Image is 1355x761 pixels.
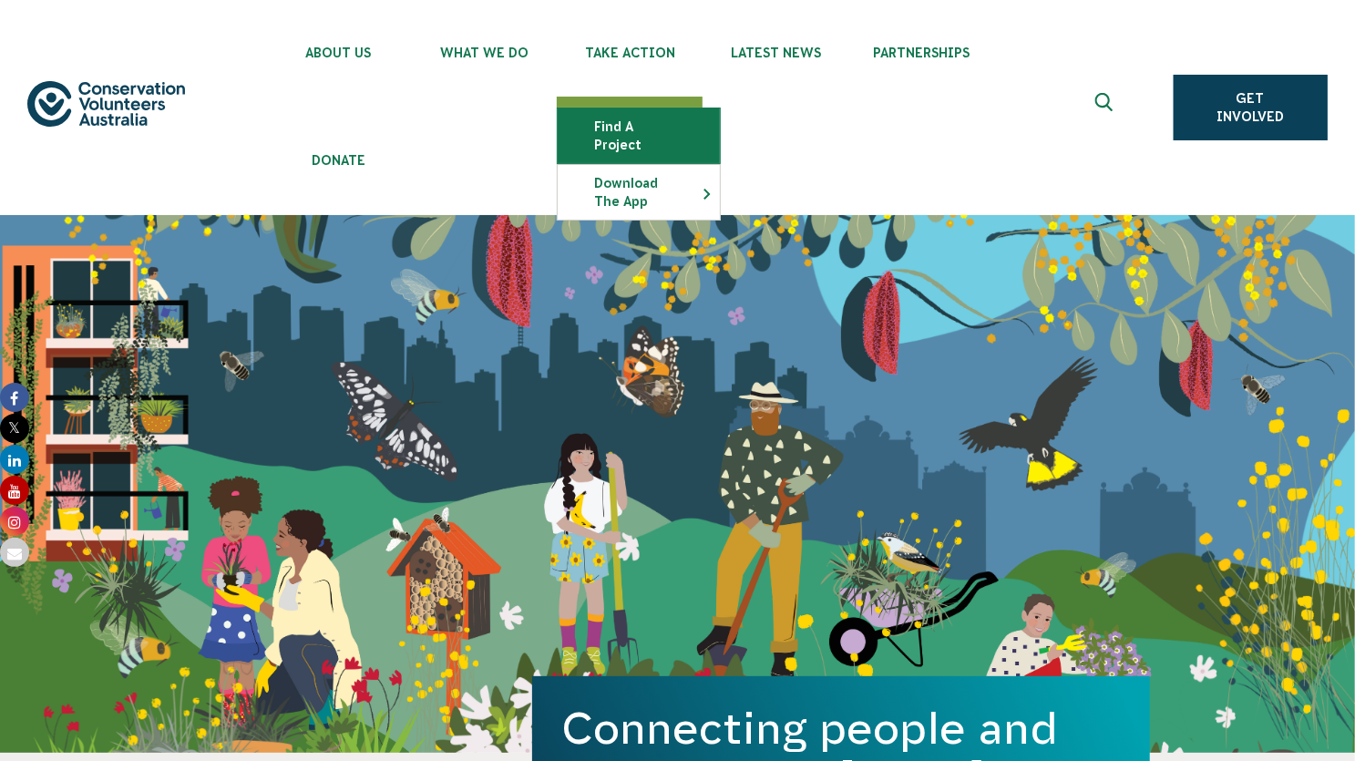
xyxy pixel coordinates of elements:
span: Partnerships [848,46,994,60]
li: Download the app [557,164,721,221]
a: Find a project [558,108,720,163]
span: Donate [265,153,411,168]
span: What We Do [411,46,557,60]
img: logo.svg [27,81,185,128]
span: Take Action [557,46,703,60]
a: Get Involved [1174,75,1328,140]
button: Expand search box Close search box [1084,86,1128,129]
a: Download the app [558,165,720,220]
span: Latest News [703,46,848,60]
span: Expand search box [1094,93,1117,122]
span: About Us [265,46,411,60]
